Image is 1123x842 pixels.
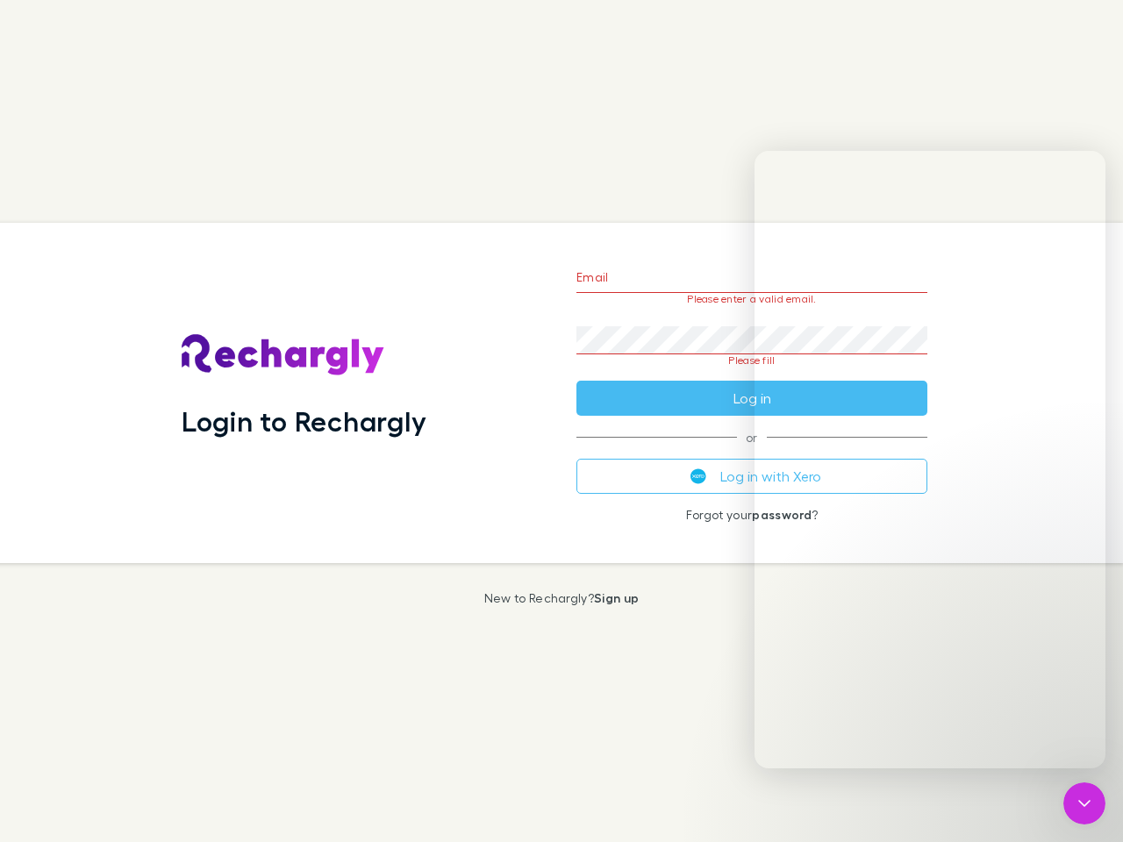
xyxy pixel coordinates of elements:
p: Please enter a valid email. [576,293,927,305]
button: Log in [576,381,927,416]
iframe: Intercom live chat [755,151,1105,768]
a: password [752,507,812,522]
a: Sign up [594,590,639,605]
p: Forgot your ? [576,508,927,522]
span: or [576,437,927,438]
p: New to Rechargly? [484,591,640,605]
img: Rechargly's Logo [182,334,385,376]
img: Xero's logo [690,468,706,484]
button: Log in with Xero [576,459,927,494]
iframe: Intercom live chat [1063,782,1105,824]
h1: Login to Rechargly [182,404,426,438]
p: Please fill [576,354,927,367]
